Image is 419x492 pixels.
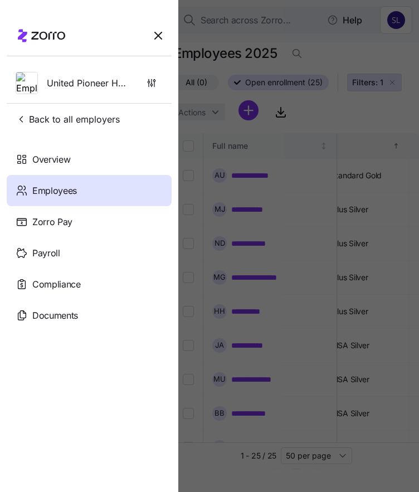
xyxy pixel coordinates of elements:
span: Overview [32,153,70,167]
span: Documents [32,309,78,323]
span: Employees [32,184,77,198]
a: Payroll [7,237,172,269]
span: Compliance [32,277,81,291]
span: Payroll [32,246,60,260]
button: Back to all employers [11,108,124,130]
a: Employees [7,175,172,206]
a: Documents [7,300,172,331]
a: Compliance [7,269,172,300]
span: Back to all employers [16,113,120,126]
a: Zorro Pay [7,206,172,237]
span: United Pioneer Home [47,76,127,90]
span: Zorro Pay [32,215,72,229]
img: Employer logo [16,72,37,95]
a: Overview [7,144,172,175]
